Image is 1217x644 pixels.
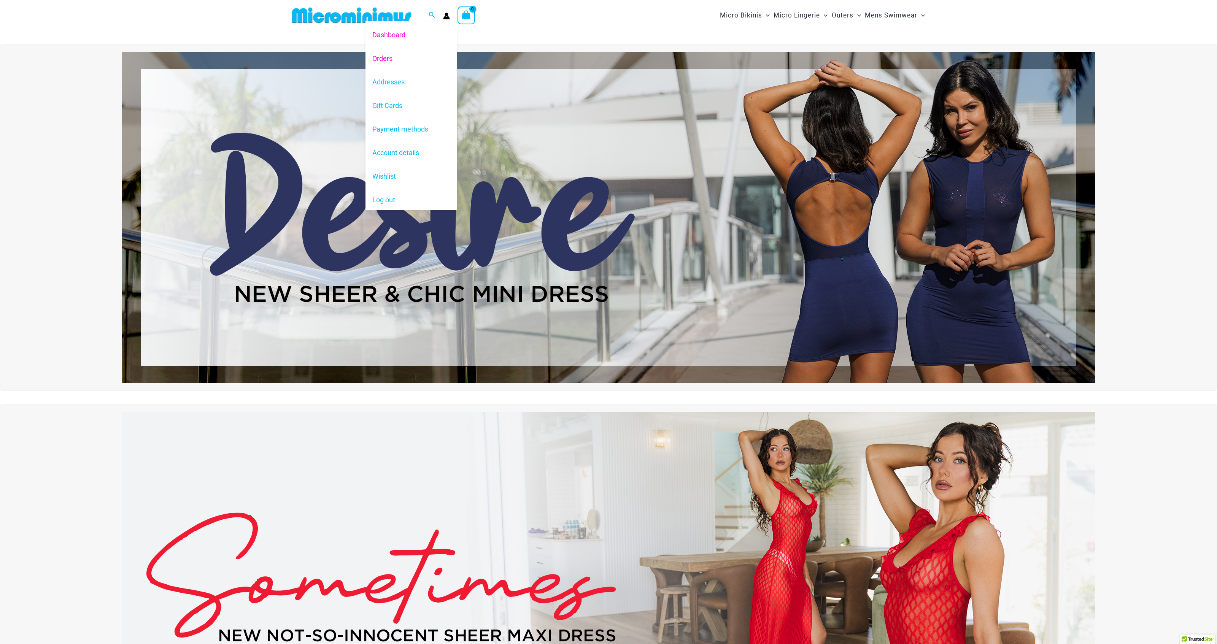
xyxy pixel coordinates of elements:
a: Micro BikinisMenu ToggleMenu Toggle [718,4,772,27]
nav: Site Navigation [717,3,928,28]
span: Menu Toggle [762,6,770,25]
span: Micro Lingerie [774,6,820,25]
a: Account icon link [443,13,450,19]
span: Micro Bikinis [720,6,762,25]
span: Menu Toggle [853,6,861,25]
span: Menu Toggle [917,6,925,25]
a: Search icon link [429,11,435,20]
a: OutersMenu ToggleMenu Toggle [830,4,863,27]
a: Dashboard [365,23,457,46]
img: Desire me Navy Dress [122,52,1095,383]
img: MM SHOP LOGO FLAT [289,7,414,24]
a: Wishlist [365,165,457,188]
a: Addresses [365,70,457,94]
a: Gift Cards [365,94,457,117]
a: View Shopping Cart, empty [458,6,475,24]
a: Log out [365,188,457,212]
a: Orders [365,46,457,70]
span: Outers [832,6,853,25]
a: Micro LingerieMenu ToggleMenu Toggle [772,4,829,27]
a: Payment methods [365,117,457,141]
span: Menu Toggle [820,6,828,25]
span: Mens Swimwear [865,6,917,25]
a: Mens SwimwearMenu ToggleMenu Toggle [863,4,927,27]
a: Account details [365,141,457,165]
